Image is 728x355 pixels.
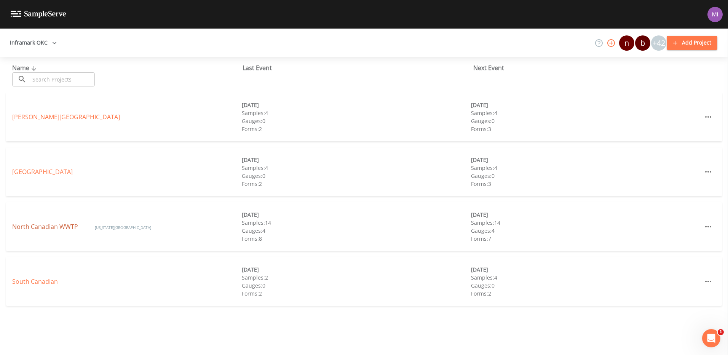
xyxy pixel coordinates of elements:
[471,125,701,133] div: Forms: 3
[707,7,723,22] img: 11d739c36d20347f7b23fdbf2a9dc2c5
[12,222,80,231] a: North Canadian WWTP
[242,235,471,243] div: Forms: 8
[471,281,701,289] div: Gauges: 0
[12,168,73,176] a: [GEOGRAPHIC_DATA]
[635,35,651,51] div: bturner@inframark.com
[242,156,471,164] div: [DATE]
[243,63,473,72] div: Last Event
[242,265,471,273] div: [DATE]
[242,180,471,188] div: Forms: 2
[473,63,704,72] div: Next Event
[242,289,471,297] div: Forms: 2
[30,72,95,86] input: Search Projects
[471,211,701,219] div: [DATE]
[471,227,701,235] div: Gauges: 4
[242,109,471,117] div: Samples: 4
[242,281,471,289] div: Gauges: 0
[718,329,724,335] span: 1
[619,35,634,51] div: n
[12,64,38,72] span: Name
[471,180,701,188] div: Forms: 3
[471,172,701,180] div: Gauges: 0
[471,235,701,243] div: Forms: 7
[667,36,717,50] button: Add Project
[95,225,151,230] span: [US_STATE][GEOGRAPHIC_DATA]
[242,164,471,172] div: Samples: 4
[471,265,701,273] div: [DATE]
[242,273,471,281] div: Samples: 2
[471,101,701,109] div: [DATE]
[242,211,471,219] div: [DATE]
[471,289,701,297] div: Forms: 2
[471,273,701,281] div: Samples: 4
[702,329,720,347] iframe: Intercom live chat
[242,172,471,180] div: Gauges: 0
[619,35,635,51] div: nicholas.wilson@inframark.com
[635,35,650,51] div: b
[242,227,471,235] div: Gauges: 4
[12,277,58,286] a: South Canadian
[471,164,701,172] div: Samples: 4
[242,101,471,109] div: [DATE]
[12,113,120,121] a: [PERSON_NAME][GEOGRAPHIC_DATA]
[242,117,471,125] div: Gauges: 0
[11,11,66,18] img: logo
[7,36,60,50] button: Inframark OKC
[242,219,471,227] div: Samples: 14
[651,35,666,51] div: +42
[242,125,471,133] div: Forms: 2
[471,117,701,125] div: Gauges: 0
[471,156,701,164] div: [DATE]
[471,109,701,117] div: Samples: 4
[471,219,701,227] div: Samples: 14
